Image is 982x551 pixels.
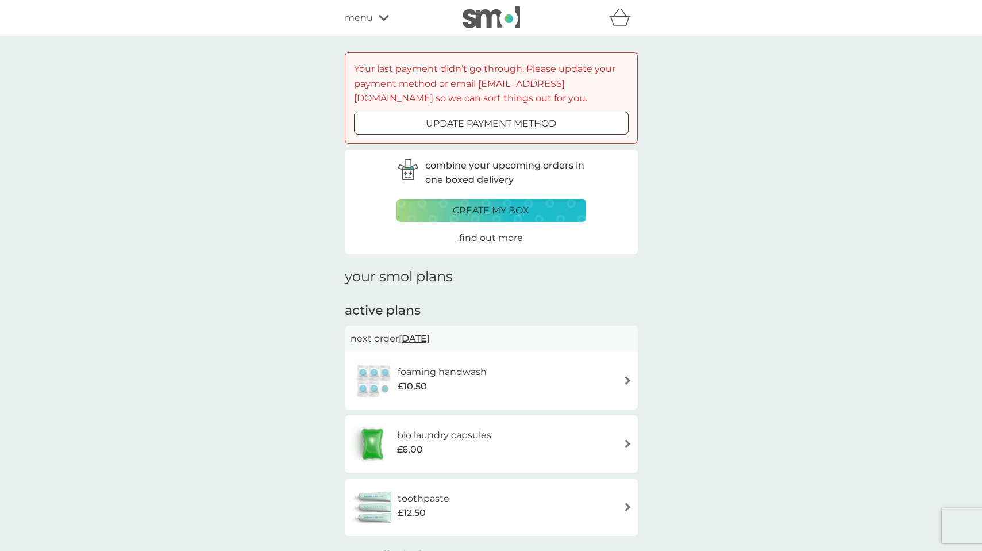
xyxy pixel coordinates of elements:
span: £6.00 [397,442,423,457]
h2: active plans [345,302,638,320]
img: arrow right [623,439,632,448]
p: next order [351,331,632,346]
span: £10.50 [398,379,427,394]
span: £12.50 [398,506,426,521]
img: toothpaste [351,487,398,527]
h1: your smol plans [345,269,638,285]
span: Your last payment didn’t go through. Please update your payment method or email [EMAIL_ADDRESS][D... [354,63,615,104]
button: create my box [396,199,586,222]
img: smol [463,6,520,28]
p: update payment method [426,116,556,131]
h6: toothpaste [398,491,449,506]
img: arrow right [623,503,632,511]
span: find out more [459,232,523,243]
h6: bio laundry capsules [397,428,491,443]
h6: foaming handwash [398,365,487,380]
div: basket [609,6,638,29]
p: create my box [453,203,529,218]
span: [DATE] [399,327,430,350]
img: arrow right [623,376,632,385]
a: find out more [459,231,523,246]
button: update payment method [354,112,629,135]
img: bio laundry capsules [351,424,394,464]
p: combine your upcoming orders in one boxed delivery [425,158,586,188]
span: menu [345,10,373,25]
img: foaming handwash [351,361,398,401]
